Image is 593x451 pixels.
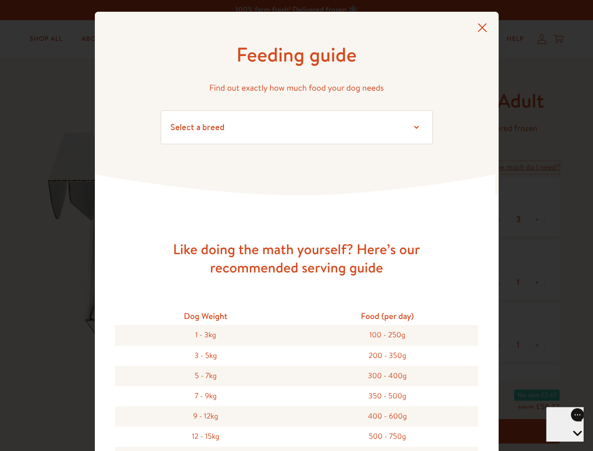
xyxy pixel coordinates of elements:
div: 9 - 12kg [115,406,297,427]
div: 400 - 600g [297,406,478,427]
div: 350 - 500g [297,386,478,406]
h1: Feeding guide [161,42,433,68]
div: 300 - 400g [297,366,478,386]
div: 3 - 5kg [115,346,297,366]
div: Food (per day) [297,307,478,325]
div: 100 - 250g [297,325,478,345]
div: 12 - 15kg [115,427,297,447]
div: 7 - 9kg [115,386,297,406]
div: 200 - 350g [297,346,478,366]
div: 1 - 3kg [115,325,297,345]
h3: Like doing the math yourself? Here’s our recommended serving guide [146,240,447,277]
div: 500 - 750g [297,427,478,447]
p: Find out exactly how much food your dog needs [161,81,433,95]
iframe: Gorgias live chat messenger [546,407,584,442]
div: Dog Weight [115,307,297,325]
div: 5 - 7kg [115,366,297,386]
